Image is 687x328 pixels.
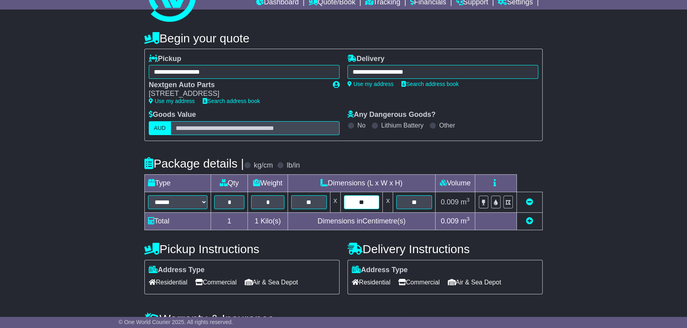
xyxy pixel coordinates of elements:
[144,32,543,45] h4: Begin your quote
[149,276,187,288] span: Residential
[211,174,248,192] td: Qty
[441,198,459,206] span: 0.009
[347,55,384,63] label: Delivery
[245,276,298,288] span: Air & Sea Depot
[211,212,248,230] td: 1
[149,266,205,275] label: Address Type
[461,217,470,225] span: m
[439,122,455,129] label: Other
[352,276,390,288] span: Residential
[149,90,325,98] div: [STREET_ADDRESS]
[255,217,259,225] span: 1
[288,174,435,192] td: Dimensions (L x W x H)
[144,157,244,170] h4: Package details |
[466,216,470,222] sup: 3
[149,55,181,63] label: Pickup
[330,192,340,212] td: x
[145,212,211,230] td: Total
[144,312,543,325] h4: Warranty & Insurance
[441,217,459,225] span: 0.009
[466,197,470,203] sup: 3
[526,217,533,225] a: Add new item
[288,212,435,230] td: Dimensions in Centimetre(s)
[149,121,171,135] label: AUD
[401,81,459,87] a: Search address book
[357,122,365,129] label: No
[461,198,470,206] span: m
[149,81,325,90] div: Nextgen Auto Parts
[347,242,543,256] h4: Delivery Instructions
[526,198,533,206] a: Remove this item
[398,276,439,288] span: Commercial
[383,192,393,212] td: x
[381,122,424,129] label: Lithium Battery
[248,174,288,192] td: Weight
[144,242,340,256] h4: Pickup Instructions
[149,111,196,119] label: Goods Value
[195,276,236,288] span: Commercial
[352,266,408,275] label: Address Type
[254,161,273,170] label: kg/cm
[248,212,288,230] td: Kilo(s)
[119,319,233,325] span: © One World Courier 2025. All rights reserved.
[287,161,300,170] label: lb/in
[347,111,436,119] label: Any Dangerous Goods?
[435,174,475,192] td: Volume
[145,174,211,192] td: Type
[203,98,260,104] a: Search address book
[448,276,501,288] span: Air & Sea Depot
[347,81,393,87] a: Use my address
[149,98,195,104] a: Use my address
